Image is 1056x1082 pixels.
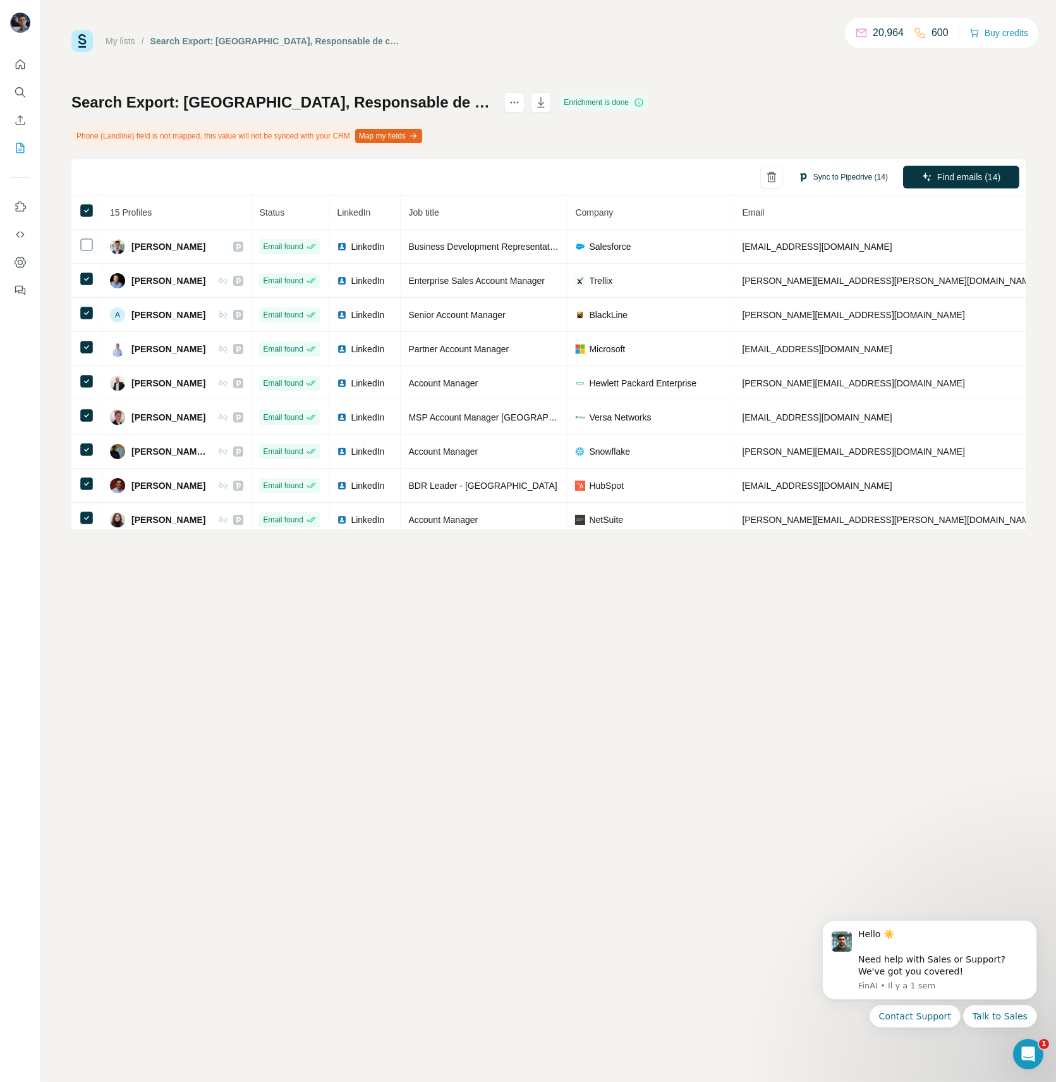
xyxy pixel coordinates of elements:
p: 20,964 [873,25,904,40]
span: Versa Networks [589,411,651,424]
img: LinkedIn logo [337,344,347,354]
img: Avatar [110,341,125,357]
img: LinkedIn logo [337,481,347,491]
img: Avatar [10,13,30,33]
span: [EMAIL_ADDRESS][DOMAIN_NAME] [742,242,892,252]
span: [EMAIL_ADDRESS][DOMAIN_NAME] [742,481,892,491]
button: My lists [10,137,30,159]
span: Partner Account Manager [408,344,509,354]
button: Dashboard [10,251,30,274]
div: Enrichment is done [560,95,648,110]
span: LinkedIn [351,479,384,492]
span: [PERSON_NAME] [131,240,205,253]
li: / [142,35,144,47]
span: Enterprise Sales Account Manager [408,276,545,286]
img: company-logo [575,412,585,422]
span: Trellix [589,274,612,287]
button: Buy credits [969,24,1028,42]
button: Use Surfe API [10,223,30,246]
span: LinkedIn [337,207,370,218]
span: LinkedIn [351,240,384,253]
img: Avatar [110,273,125,288]
span: Email found [263,378,303,389]
a: My lists [106,36,135,46]
span: 1 [1039,1039,1049,1049]
span: [PERSON_NAME][EMAIL_ADDRESS][DOMAIN_NAME] [742,378,964,388]
span: Business Development Representative, Enterprise TTH - French Market [408,242,690,252]
span: Email found [263,275,303,286]
img: Avatar [110,478,125,493]
span: LinkedIn [351,377,384,390]
img: company-logo [575,310,585,320]
button: Map my fields [355,129,422,143]
span: LinkedIn [351,309,384,321]
img: company-logo [575,446,585,457]
button: actions [504,92,525,113]
img: company-logo [575,242,585,252]
span: [PERSON_NAME][EMAIL_ADDRESS][DOMAIN_NAME] [742,310,964,320]
span: Find emails (14) [937,171,1000,183]
span: BDR Leader - [GEOGRAPHIC_DATA] [408,481,557,491]
img: LinkedIn logo [337,242,347,252]
span: Microsoft [589,343,625,355]
span: LinkedIn [351,445,384,458]
button: Sync to Pipedrive (14) [789,168,897,187]
button: Use Surfe on LinkedIn [10,195,30,218]
img: Avatar [110,444,125,459]
img: Surfe Logo [71,30,93,52]
img: Avatar [110,239,125,254]
span: Senior Account Manager [408,310,505,320]
span: LinkedIn [351,411,384,424]
span: [PERSON_NAME] [131,377,205,390]
span: Email found [263,514,303,526]
img: company-logo [575,515,585,525]
img: LinkedIn logo [337,276,347,286]
iframe: Intercom live chat [1013,1039,1043,1069]
p: 600 [932,25,949,40]
span: Snowflake [589,445,630,458]
img: company-logo [575,481,585,491]
span: Account Manager [408,515,478,525]
span: NetSuite [589,513,623,526]
img: LinkedIn logo [337,446,347,457]
iframe: Intercom notifications message [803,906,1056,1076]
button: Enrich CSV [10,109,30,132]
h1: Search Export: [GEOGRAPHIC_DATA], Responsable de compte, Responsable de compte ventes externes, C... [71,92,493,113]
span: Email [742,207,764,218]
span: Email found [263,241,303,252]
span: BlackLine [589,309,628,321]
span: 15 Profiles [110,207,152,218]
button: Search [10,81,30,104]
img: company-logo [575,344,585,354]
span: [PERSON_NAME] [131,513,205,526]
span: Company [575,207,613,218]
span: Status [259,207,284,218]
span: [PERSON_NAME] 🐘 [131,445,205,458]
div: A [110,307,125,323]
span: Email found [263,309,303,321]
img: LinkedIn logo [337,378,347,388]
span: LinkedIn [351,513,384,526]
img: company-logo [575,276,585,286]
span: Account Manager [408,378,478,388]
span: LinkedIn [351,274,384,287]
span: [PERSON_NAME][EMAIL_ADDRESS][PERSON_NAME][DOMAIN_NAME] [742,276,1038,286]
img: company-logo [575,378,585,388]
span: Email found [263,446,303,457]
div: Phone (Landline) field is not mapped, this value will not be synced with your CRM [71,125,425,147]
span: MSP Account Manager [GEOGRAPHIC_DATA] [408,412,593,422]
button: Find emails (14) [903,166,1019,188]
span: [EMAIL_ADDRESS][DOMAIN_NAME] [742,412,892,422]
span: Hewlett Packard Enterprise [589,377,696,390]
span: [PERSON_NAME] [131,309,205,321]
img: Avatar [110,410,125,425]
div: Search Export: [GEOGRAPHIC_DATA], Responsable de compte, Responsable de compte ventes externes, C... [150,35,401,47]
span: [PERSON_NAME] [131,343,205,355]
